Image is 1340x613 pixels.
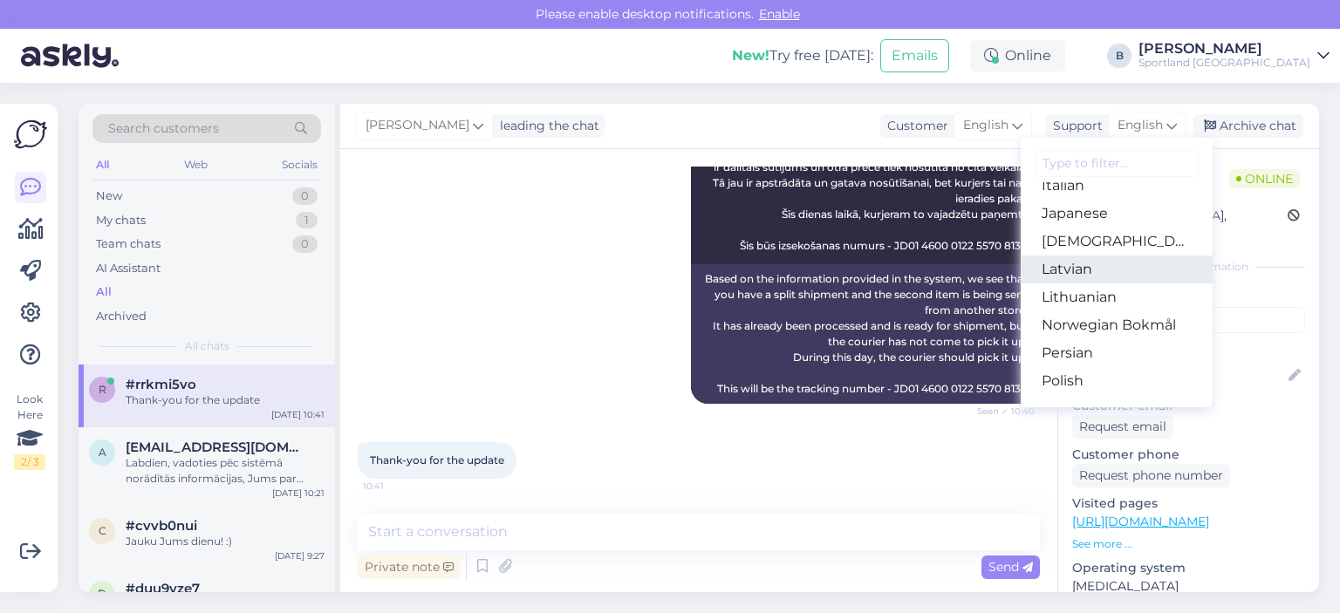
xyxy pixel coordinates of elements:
p: See more ... [1072,536,1305,552]
div: [PERSON_NAME] [1138,42,1310,56]
span: Online [1229,169,1300,188]
span: [PERSON_NAME] [366,116,469,135]
div: 0 [292,187,318,205]
a: Polish [1021,367,1213,395]
div: All [96,283,112,301]
div: 2 / 3 [14,454,45,470]
div: Thank-you for the update [126,392,325,408]
span: aliseklinta.broka@gmail.com [126,439,307,455]
div: Support [1046,117,1103,135]
div: Try free [DATE]: [732,45,873,66]
a: Japanese [1021,200,1213,228]
a: [DEMOGRAPHIC_DATA] [1021,228,1213,255]
div: AI Assistant [96,260,161,277]
a: Portuguese [1021,395,1213,423]
span: d [98,587,106,600]
span: c [99,524,106,537]
div: Private note [358,555,461,579]
span: Seen ✓ 10:40 [969,405,1035,418]
div: Jauku Jums dienu! :) [126,534,325,549]
span: #rrkmi5vo [126,377,196,392]
span: Send [988,559,1033,575]
div: Request phone number [1072,464,1230,487]
div: leading the chat [493,117,599,135]
div: B [1107,44,1131,68]
div: Labdien, vadoties pēc sistēmā norādītās informācijas, Jums par preci ADIDAS HYPERGLAM HIGH RISE i... [126,455,325,487]
p: Operating system [1072,559,1305,577]
div: [DATE] 10:41 [271,408,325,421]
div: Team chats [96,235,161,253]
div: Look Here [14,392,45,470]
div: Request email [1072,415,1173,439]
div: Web [181,153,211,176]
div: Archived [96,308,147,325]
div: 1 [296,212,318,229]
div: Archive chat [1193,114,1303,138]
p: [MEDICAL_DATA] [1072,577,1305,596]
div: Customer [880,117,948,135]
div: Based on the information provided in the system, we see that you have a split shipment and the se... [691,264,1040,404]
div: All [92,153,113,176]
a: Italian [1021,172,1213,200]
p: Customer phone [1072,446,1305,464]
span: r [99,383,106,396]
div: New [96,187,122,205]
b: New! [732,47,769,64]
button: Emails [880,39,949,72]
div: [DATE] 10:21 [272,487,325,500]
span: 10:41 [363,480,428,493]
input: Type to filter... [1035,150,1199,177]
span: Search customers [108,119,219,138]
span: #cvvb0nui [126,518,197,534]
a: Norwegian Bokmål [1021,311,1213,339]
span: English [1118,116,1163,135]
div: Sportland [GEOGRAPHIC_DATA] [1138,56,1310,70]
div: 0 [292,235,318,253]
span: English [963,116,1008,135]
span: Enable [754,6,805,22]
div: [DATE] 9:27 [275,549,325,562]
span: a [99,446,106,459]
a: Lithuanian [1021,283,1213,311]
span: #duu9yze7 [126,581,200,596]
span: Thank-you for the update [370,453,504,467]
div: My chats [96,212,146,229]
p: Visited pages [1072,494,1305,513]
a: Latvian [1021,255,1213,283]
div: Online [970,40,1065,72]
img: Askly Logo [14,118,47,151]
span: All chats [185,338,229,354]
a: [PERSON_NAME]Sportland [GEOGRAPHIC_DATA] [1138,42,1330,70]
div: Socials [278,153,321,176]
a: Persian [1021,339,1213,367]
a: [URL][DOMAIN_NAME] [1072,514,1209,529]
